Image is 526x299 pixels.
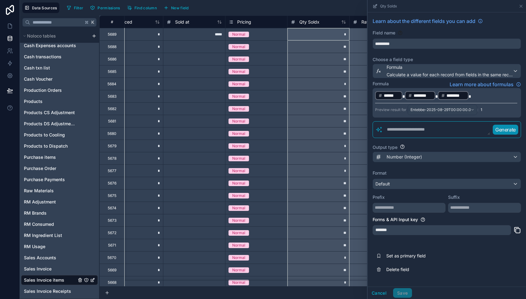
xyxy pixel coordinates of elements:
div: 5677 [108,168,116,173]
button: Default [373,179,521,189]
button: Generate [493,125,518,135]
span: 1 [481,107,482,112]
label: Choose a field type [373,56,521,63]
div: Normal [232,106,245,112]
span: Calculate a value for each record from fields in the same record [387,72,513,78]
div: 5684 [107,82,116,87]
div: Preview result for : [375,105,478,115]
button: Entebbe-2025-08-29T00:00:00.000Z-T.Mandazi [408,105,477,115]
span: Rate [361,19,371,25]
div: Normal [232,131,245,136]
label: Output type [373,144,397,150]
label: Format [373,170,521,176]
span: Number (Integer) [387,154,422,160]
button: FormulaCalculate a value for each record from fields in the same record [373,64,521,78]
div: 5672 [108,230,116,235]
div: Normal [232,168,245,174]
span: Data Sources [32,6,57,10]
div: 5683 [108,94,116,99]
span: Delete field [386,266,476,273]
div: 5671 [108,243,116,248]
div: Normal [232,181,245,186]
span: Formula [387,64,513,70]
div: Normal [232,143,245,149]
div: Normal [232,156,245,161]
div: Normal [232,243,245,248]
div: Normal [232,118,245,124]
button: Number (Integer) [373,152,521,162]
div: Normal [232,44,245,50]
div: 5682 [108,106,116,111]
button: Permissions [88,3,122,12]
span: Learn about the different fields you can add [373,17,475,25]
span: K [91,20,95,25]
div: 5688 [108,44,116,49]
div: 5681 [108,119,116,124]
span: Default [375,181,390,186]
a: Learn more about formulas [450,81,521,88]
a: Learn about the different fields you can add [373,17,483,25]
span: New field [171,6,189,10]
label: Suffix [448,194,521,200]
span: Filter [74,6,84,10]
div: Normal [232,255,245,261]
div: 5668 [108,280,116,285]
span: Learn more about formulas [450,81,514,88]
div: Normal [232,32,245,37]
span: Pricing [237,19,251,25]
div: Normal [232,205,245,211]
button: Filter [64,3,86,12]
span: Permissions [97,6,120,10]
div: Normal [232,56,245,62]
div: 5669 [108,268,116,273]
div: # [104,20,120,24]
button: Cancel [368,288,391,298]
label: Forms & API Input key [373,216,418,223]
div: Normal [232,230,245,236]
div: 5685 [108,69,116,74]
div: 5678 [108,156,116,161]
label: Formula [373,81,389,87]
div: 5679 [108,144,116,149]
span: Find column [134,6,157,10]
span: Qty Soldx [299,19,320,25]
div: Normal [232,280,245,285]
button: Data Sources [22,2,59,13]
div: Normal [232,81,245,87]
a: Permissions [88,3,125,12]
button: Find column [125,3,159,12]
div: Normal [232,193,245,199]
div: 5673 [108,218,116,223]
div: Normal [232,267,245,273]
p: Generate [495,126,516,133]
button: Delete field [373,263,521,276]
div: 5675 [108,193,116,198]
button: New field [161,3,191,12]
div: Normal [232,94,245,99]
button: Set as primary field [373,249,521,263]
div: Normal [232,218,245,223]
span: Sold at [175,19,189,25]
div: 5689 [108,32,116,37]
div: Normal [232,69,245,74]
div: 5674 [108,206,116,211]
div: 5676 [108,181,116,186]
div: 5680 [107,131,116,136]
span: Entebbe-2025-08-29T00:00:00.000Z-T.Mandazi [410,107,471,112]
label: Field name [373,30,395,36]
div: 5686 [108,57,116,62]
label: Prefix [373,194,446,200]
span: Set as primary field [386,253,476,259]
div: 5670 [107,255,116,260]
